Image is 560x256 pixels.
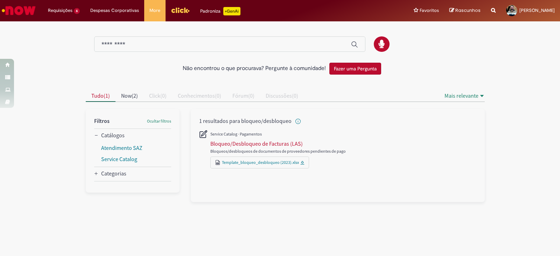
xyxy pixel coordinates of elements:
img: click_logo_yellow_360x200.png [171,5,190,15]
span: 6 [74,8,80,14]
a: Rascunhos [449,7,481,14]
img: ServiceNow [1,4,37,18]
span: Rascunhos [455,7,481,14]
button: Fazer uma Pergunta [329,63,381,75]
span: More [149,7,160,14]
span: Requisições [48,7,72,14]
div: Padroniza [200,7,240,15]
span: Favoritos [420,7,439,14]
h2: Não encontrou o que procurava? Pergunte à comunidade! [183,65,326,72]
p: +GenAi [223,7,240,15]
span: Despesas Corporativas [90,7,139,14]
span: [PERSON_NAME] [519,7,555,13]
